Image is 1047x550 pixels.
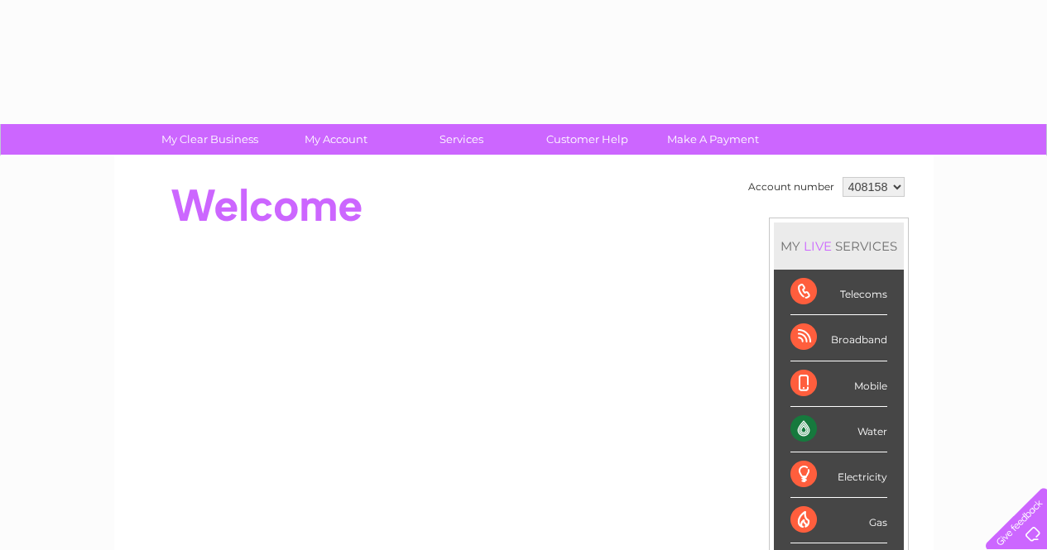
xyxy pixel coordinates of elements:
[519,124,656,155] a: Customer Help
[267,124,404,155] a: My Account
[142,124,278,155] a: My Clear Business
[790,407,887,452] div: Water
[774,222,904,270] div: MY SERVICES
[800,238,835,254] div: LIVE
[790,270,887,315] div: Telecoms
[790,361,887,407] div: Mobile
[790,452,887,498] div: Electricity
[393,124,530,155] a: Services
[744,173,838,201] td: Account number
[790,498,887,543] div: Gas
[790,315,887,361] div: Broadband
[645,124,781,155] a: Make A Payment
